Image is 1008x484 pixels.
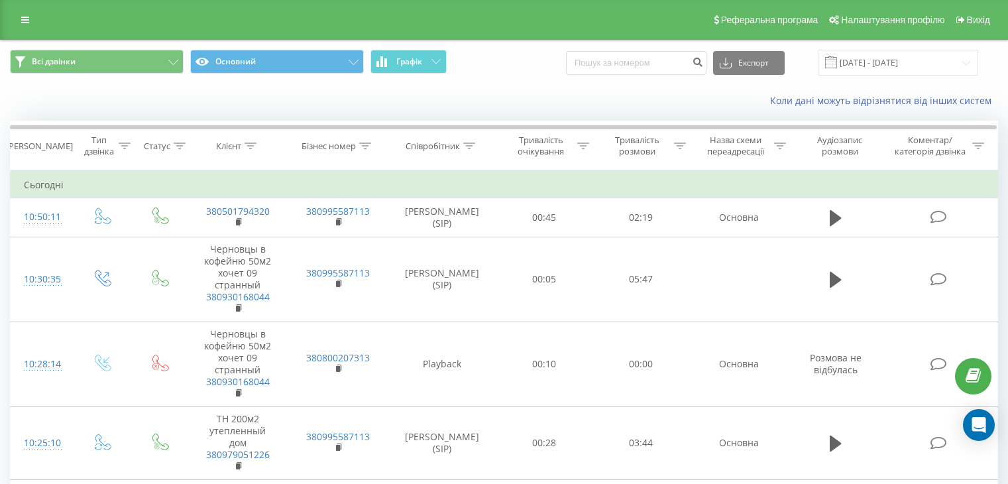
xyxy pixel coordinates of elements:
a: 380930168044 [206,290,270,303]
button: Експорт [713,51,785,75]
span: Вихід [967,15,990,25]
a: 380995587113 [306,267,370,279]
td: 03:44 [592,406,689,479]
td: Сьогодні [11,172,998,198]
div: Тип дзвінка [84,135,115,157]
button: Графік [370,50,447,74]
td: 00:28 [496,406,592,479]
a: 380800207313 [306,351,370,364]
div: Бізнес номер [302,141,356,152]
td: Основна [689,406,789,479]
span: Графік [396,57,422,66]
div: Аудіозапис розмови [801,135,879,157]
div: Клієнт [216,141,241,152]
a: 380979051226 [206,448,270,461]
a: 380930168044 [206,375,270,388]
div: 10:30:35 [24,267,59,292]
div: Статус [144,141,170,152]
td: 00:00 [592,322,689,406]
button: Основний [190,50,364,74]
a: 380501794320 [206,205,270,217]
span: Налаштування профілю [841,15,944,25]
a: Коли дані можуть відрізнятися вiд інших систем [770,94,998,107]
input: Пошук за номером [566,51,706,75]
td: ТН 200м2 утепленный дом [188,406,288,479]
div: Співробітник [406,141,460,152]
td: [PERSON_NAME] (SIP) [388,406,496,479]
td: Черновцы в кофейню 50м2 хочет 09 странный [188,322,288,406]
div: Назва схеми переадресації [701,135,771,157]
div: 10:28:14 [24,351,59,377]
td: 00:10 [496,322,592,406]
td: [PERSON_NAME] (SIP) [388,237,496,322]
a: 380995587113 [306,430,370,443]
td: 00:45 [496,198,592,237]
div: 10:50:11 [24,204,59,230]
td: 02:19 [592,198,689,237]
div: Коментар/категорія дзвінка [891,135,969,157]
span: Розмова не відбулась [810,351,862,376]
a: 380995587113 [306,205,370,217]
span: Всі дзвінки [32,56,76,67]
td: Основна [689,322,789,406]
td: 05:47 [592,237,689,322]
td: Основна [689,198,789,237]
div: 10:25:10 [24,430,59,456]
span: Реферальна програма [721,15,818,25]
button: Всі дзвінки [10,50,184,74]
td: Черновцы в кофейню 50м2 хочет 09 странный [188,237,288,322]
td: Playback [388,322,496,406]
td: [PERSON_NAME] (SIP) [388,198,496,237]
td: 00:05 [496,237,592,322]
div: [PERSON_NAME] [6,141,73,152]
div: Тривалість розмови [604,135,671,157]
div: Open Intercom Messenger [963,409,995,441]
div: Тривалість очікування [508,135,575,157]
